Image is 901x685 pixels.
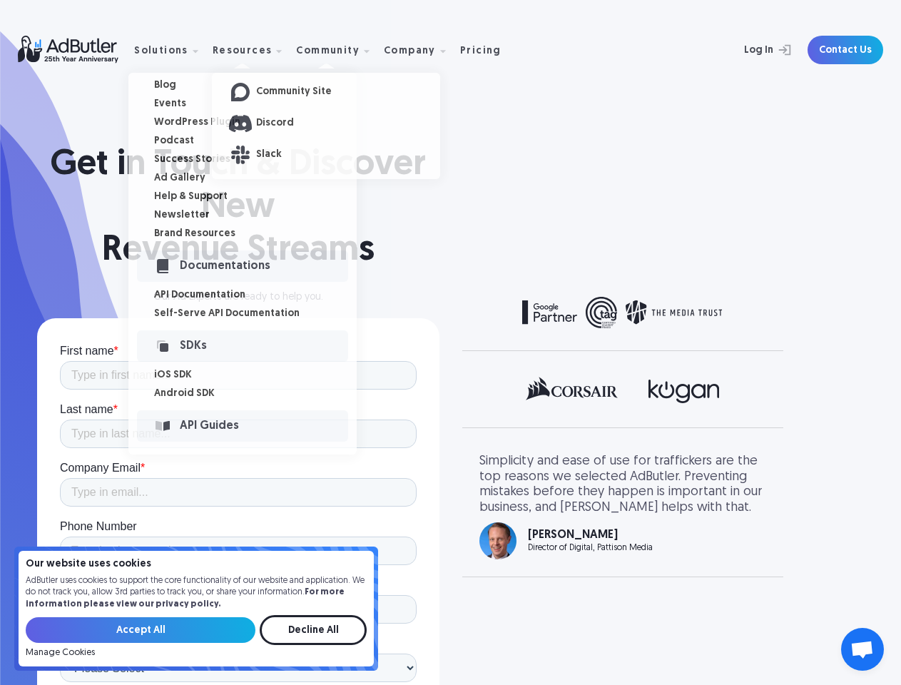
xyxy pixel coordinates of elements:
[384,46,436,56] div: Company
[180,261,348,271] div: Documentations
[479,297,536,333] div: previous slide
[479,454,766,559] div: 2 of 3
[180,421,348,431] div: API Guides
[26,617,255,643] input: Accept All
[154,370,357,380] a: iOS SDK
[128,73,357,455] nav: Resources
[134,46,188,56] div: Solutions
[154,136,357,146] a: Podcast
[26,559,367,569] h4: Our website uses cookies
[154,173,357,183] a: Ad Gallery
[460,46,502,56] div: Pricing
[841,628,884,671] div: Open chat
[154,81,357,91] a: Blog
[460,44,513,56] a: Pricing
[479,454,766,559] div: carousel
[479,297,766,333] div: carousel
[26,615,367,658] form: Email Form
[154,192,357,202] a: Help & Support
[479,454,536,559] div: previous slide
[709,454,766,559] div: next slide
[706,36,799,64] a: Log In
[154,229,357,239] a: Brand Resources
[260,615,367,645] input: Decline All
[154,309,357,319] a: Self-Serve API Documentation
[154,155,357,165] a: Success Stories
[154,290,357,300] a: API Documentation
[384,28,457,73] div: Company
[528,529,653,541] div: [PERSON_NAME]
[256,150,440,160] a: Slack
[212,73,440,179] nav: Community
[154,118,357,128] a: WordPress Plugin
[479,377,766,406] div: 2 of 3
[808,36,883,64] a: Contact Us
[479,377,536,410] div: previous slide
[256,118,440,128] a: Discord
[134,28,210,73] div: Solutions
[154,210,357,220] a: Newsletter
[296,28,381,73] div: Community
[37,144,439,273] h1: Get in Touch & Discover New Revenue Streams
[154,389,357,399] a: Android SDK
[154,99,357,109] a: Events
[26,648,95,658] a: Manage Cookies
[180,341,348,351] div: SDKs
[479,377,766,410] div: carousel
[479,454,766,515] div: Simplicity and ease of use for traffickers are the top reasons we selected AdButler. Preventing m...
[37,293,439,303] div: Our Ad Experts are ready to help you.
[26,575,367,611] p: AdButler uses cookies to support the core functionality of our website and application. We do not...
[296,46,360,56] div: Community
[479,297,766,328] div: 2 of 2
[128,410,357,442] a: API Guides
[213,28,294,73] div: Resources
[213,46,273,56] div: Resources
[528,544,653,552] div: Director of Digital, Pattison Media
[256,87,440,97] a: Community Site
[709,377,766,410] div: next slide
